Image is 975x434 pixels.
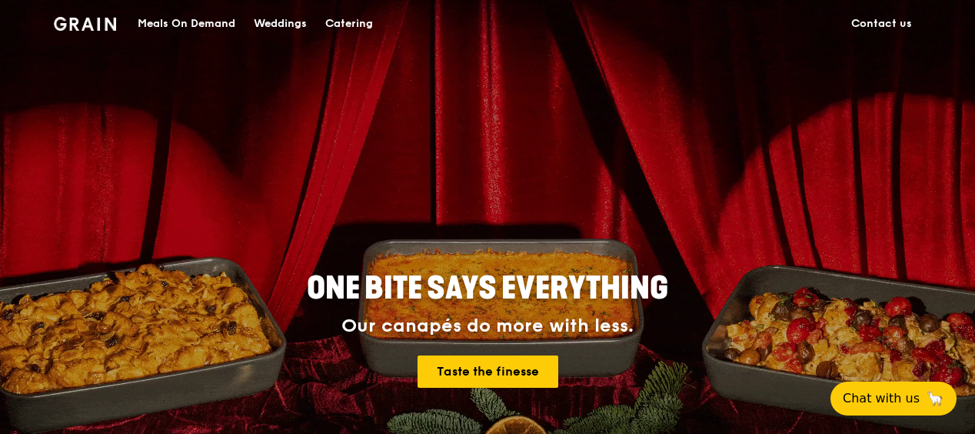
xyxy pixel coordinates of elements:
span: Chat with us [843,389,920,408]
div: Meals On Demand [138,1,235,47]
span: ONE BITE SAYS EVERYTHING [307,270,668,307]
span: 🦙 [926,389,944,408]
div: Weddings [254,1,307,47]
div: Catering [325,1,373,47]
a: Taste the finesse [418,356,558,388]
a: Weddings [245,1,316,47]
a: Catering [316,1,382,47]
button: Chat with us🦙 [830,382,957,416]
img: Grain [54,17,116,31]
div: Our canapés do more with less. [211,315,764,337]
a: Contact us [842,1,921,47]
